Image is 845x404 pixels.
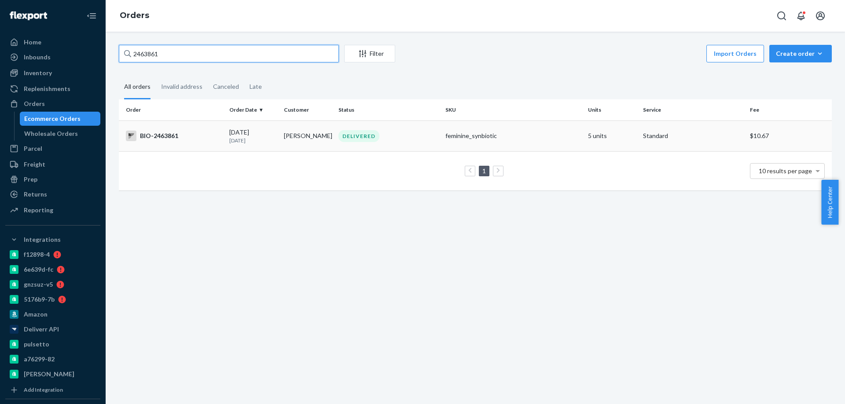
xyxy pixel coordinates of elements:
[113,3,156,29] ol: breadcrumbs
[24,310,48,319] div: Amazon
[335,99,442,120] th: Status
[5,367,100,381] a: [PERSON_NAME]
[24,250,50,259] div: f12898-4
[24,295,55,304] div: 5176b9-7b
[20,112,101,126] a: Ecommerce Orders
[24,38,41,47] div: Home
[24,144,42,153] div: Parcel
[24,340,49,349] div: pulsetto
[344,45,395,62] button: Filter
[5,35,100,49] a: Home
[5,352,100,366] a: a76299-82
[5,50,100,64] a: Inbounds
[126,131,222,141] div: BIO-2463861
[24,206,53,215] div: Reporting
[24,280,53,289] div: gnzsuz-v5
[20,127,101,141] a: Wholesale Orders
[10,11,47,20] img: Flexport logo
[24,265,53,274] div: 6e639d-fc
[24,160,45,169] div: Freight
[5,66,100,80] a: Inventory
[776,49,825,58] div: Create order
[5,203,100,217] a: Reporting
[24,53,51,62] div: Inbounds
[5,187,100,201] a: Returns
[161,75,202,98] div: Invalid address
[792,7,810,25] button: Open notifications
[5,233,100,247] button: Integrations
[5,277,100,291] a: gnzsuz-v5
[746,99,832,120] th: Fee
[24,129,78,138] div: Wholesale Orders
[284,106,331,113] div: Customer
[24,175,37,184] div: Prep
[229,137,277,144] p: [DATE]
[5,322,100,336] a: Deliverr API
[5,157,100,171] a: Freight
[5,247,100,262] a: f12898-4
[345,49,395,58] div: Filter
[24,99,45,108] div: Orders
[226,99,280,120] th: Order Date
[769,45,832,62] button: Create order
[24,386,63,393] div: Add Integration
[24,325,59,334] div: Deliverr API
[445,131,581,140] div: feminine_synbiotic
[124,75,151,99] div: All orders
[24,355,55,364] div: a76299-82
[280,120,335,151] td: [PERSON_NAME]
[821,180,838,225] button: Help Center
[24,84,70,93] div: Replenishments
[5,307,100,321] a: Amazon
[5,82,100,96] a: Replenishments
[24,370,74,379] div: [PERSON_NAME]
[120,11,149,20] a: Orders
[5,97,100,111] a: Orders
[759,167,812,175] span: 10 results per page
[24,190,47,199] div: Returns
[746,120,832,151] td: $10.67
[119,45,339,62] input: Search orders
[706,45,764,62] button: Import Orders
[83,7,100,25] button: Close Navigation
[213,75,239,98] div: Canceled
[24,69,52,77] div: Inventory
[773,7,790,25] button: Open Search Box
[481,167,488,175] a: Page 1 is your current page
[584,99,639,120] th: Units
[442,99,584,120] th: SKU
[229,128,277,144] div: [DATE]
[119,99,226,120] th: Order
[643,131,743,140] p: Standard
[250,75,262,98] div: Late
[5,292,100,306] a: 5176b9-7b
[584,120,639,151] td: 5 units
[338,130,379,142] div: DELIVERED
[5,385,100,395] a: Add Integration
[5,142,100,156] a: Parcel
[812,7,829,25] button: Open account menu
[24,114,81,123] div: Ecommerce Orders
[639,99,746,120] th: Service
[5,262,100,277] a: 6e639d-fc
[5,172,100,186] a: Prep
[5,337,100,351] a: pulsetto
[24,235,61,244] div: Integrations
